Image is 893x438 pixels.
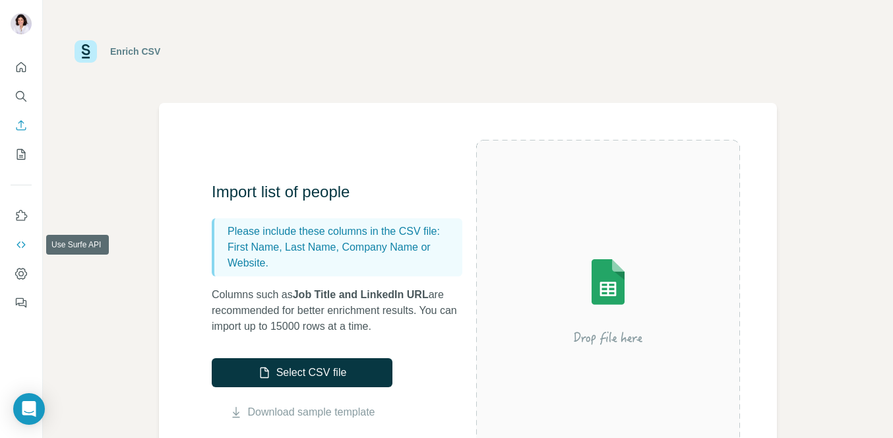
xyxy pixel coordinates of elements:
[11,113,32,137] button: Enrich CSV
[11,84,32,108] button: Search
[11,204,32,228] button: Use Surfe on LinkedIn
[212,404,392,420] button: Download sample template
[11,13,32,34] img: Avatar
[13,393,45,425] div: Open Intercom Messenger
[293,289,429,300] span: Job Title and LinkedIn URL
[248,404,375,420] a: Download sample template
[110,45,160,58] div: Enrich CSV
[11,55,32,79] button: Quick start
[11,233,32,257] button: Use Surfe API
[212,358,392,387] button: Select CSV file
[228,224,457,239] p: Please include these columns in the CSV file:
[212,181,476,203] h3: Import list of people
[75,40,97,63] img: Surfe Logo
[11,291,32,315] button: Feedback
[489,222,727,380] img: Surfe Illustration - Drop file here or select below
[228,239,457,271] p: First Name, Last Name, Company Name or Website.
[11,262,32,286] button: Dashboard
[212,287,476,334] p: Columns such as are recommended for better enrichment results. You can import up to 15000 rows at...
[11,142,32,166] button: My lists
